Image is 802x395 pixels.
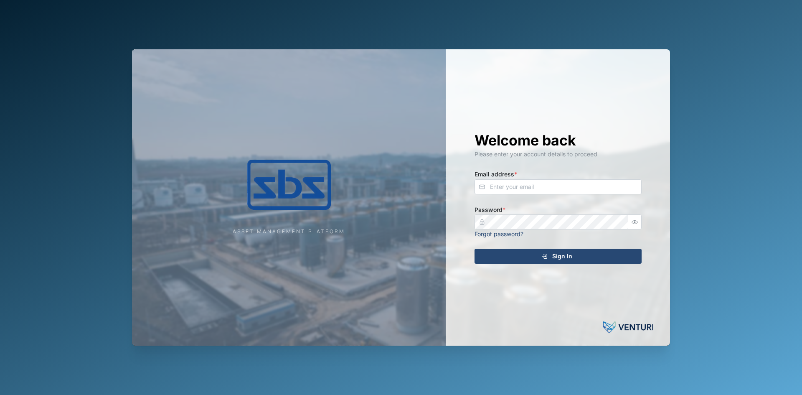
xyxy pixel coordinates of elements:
[475,131,642,150] h1: Welcome back
[475,230,523,237] a: Forgot password?
[475,179,642,194] input: Enter your email
[475,249,642,264] button: Sign In
[475,205,505,214] label: Password
[603,319,653,336] img: Powered by: Venturi
[552,249,572,263] span: Sign In
[475,170,517,179] label: Email address
[206,160,373,210] img: Company Logo
[233,228,345,236] div: Asset Management Platform
[475,150,642,159] div: Please enter your account details to proceed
